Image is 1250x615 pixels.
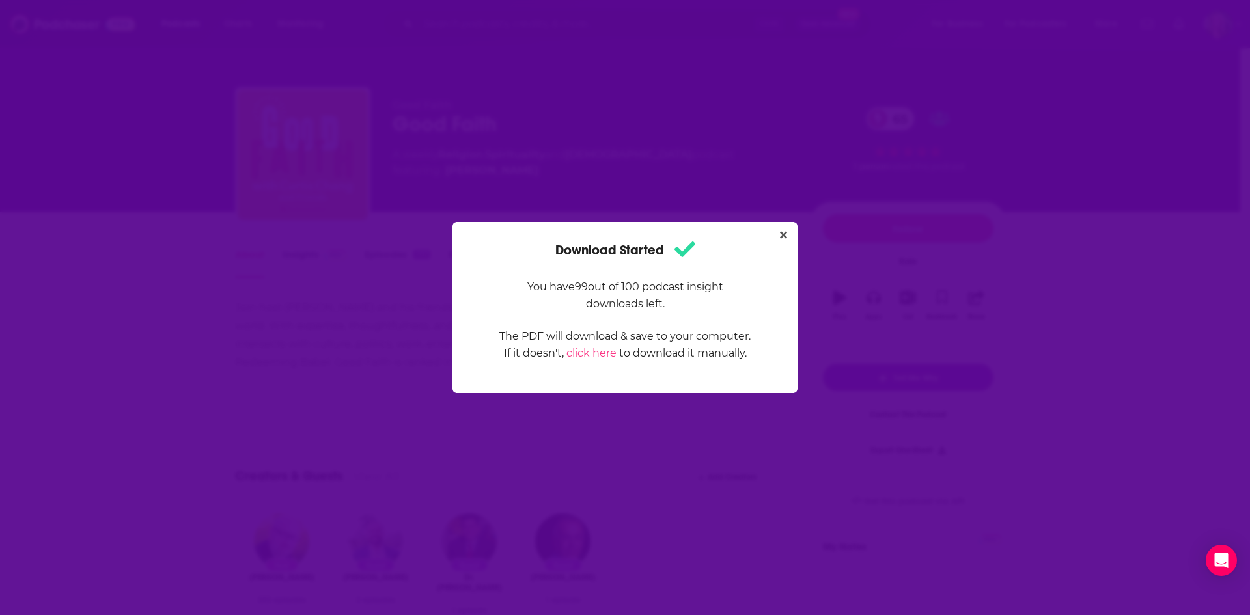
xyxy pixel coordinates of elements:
a: click here [566,347,617,359]
div: Open Intercom Messenger [1206,545,1237,576]
h1: Download Started [555,238,695,263]
p: You have 99 out of 100 podcast insight downloads left. [499,279,751,312]
p: The PDF will download & save to your computer. If it doesn't, to download it manually. [499,328,751,362]
button: Close [775,227,792,243]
